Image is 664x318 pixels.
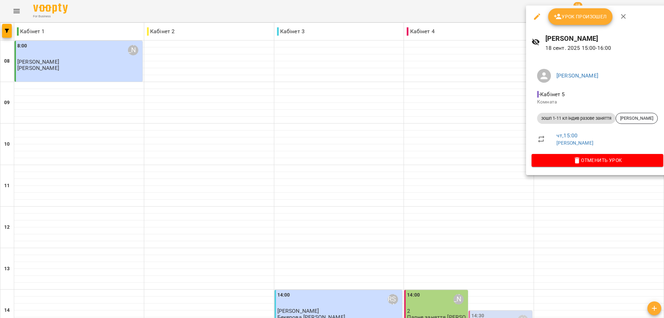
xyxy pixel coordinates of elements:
[537,156,658,164] span: Отменить Урок
[556,132,578,139] a: чт , 15:00
[537,99,658,106] p: Комната
[556,72,598,79] a: [PERSON_NAME]
[616,113,658,124] div: [PERSON_NAME]
[554,12,607,21] span: Урок произошел
[556,140,593,146] a: [PERSON_NAME]
[616,115,657,121] span: [PERSON_NAME]
[548,8,612,25] button: Урок произошел
[537,115,616,121] span: зошп 1-11 кл індив разове заняття
[545,33,663,44] h6: [PERSON_NAME]
[545,44,663,52] p: 18 сент. 2025 15:00 - 16:00
[532,154,663,166] button: Отменить Урок
[537,91,566,98] span: - Кабінет 5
